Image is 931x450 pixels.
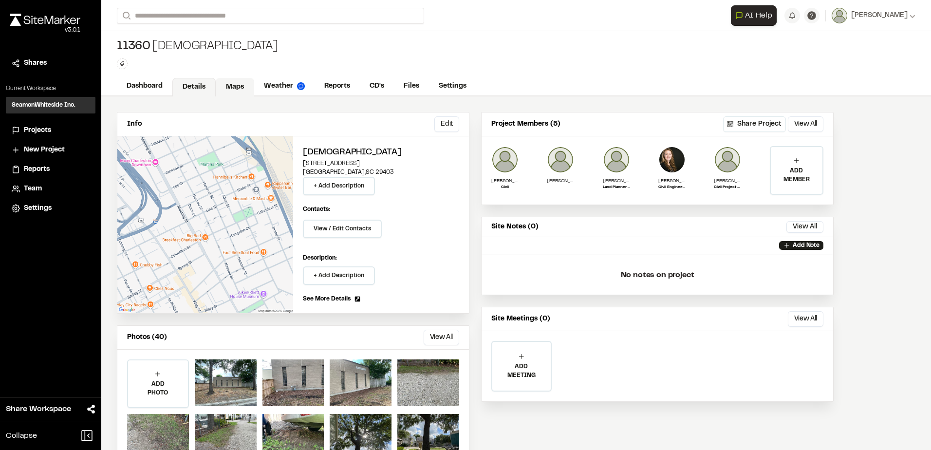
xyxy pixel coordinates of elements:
a: Maps [216,78,254,96]
a: Dashboard [117,77,172,95]
a: Team [12,184,90,194]
a: CD's [360,77,394,95]
span: See More Details [303,295,351,303]
p: Contacts: [303,205,330,214]
button: Open AI Assistant [731,5,777,26]
p: Land Planner III [603,185,630,190]
a: Weather [254,77,315,95]
button: View All [788,116,823,132]
img: Taylor Fletcher [714,146,741,173]
img: Daniel Ethredge [491,146,519,173]
p: ADD MEETING [492,362,551,380]
span: New Project [24,145,65,155]
p: Info [127,119,142,130]
a: Projects [12,125,90,136]
p: [PERSON_NAME] [658,177,686,185]
button: [PERSON_NAME] [832,8,915,23]
img: rebrand.png [10,14,80,26]
img: Sean Gowen [547,146,574,173]
span: 11360 [117,39,150,55]
img: precipai.png [297,82,305,90]
p: [STREET_ADDRESS] [303,159,459,168]
img: Abigail Richardson [658,146,686,173]
button: View All [424,330,459,345]
span: Reports [24,164,50,175]
span: Settings [24,203,52,214]
a: Reports [12,164,90,175]
p: Current Workspace [6,84,95,93]
p: No notes on project [489,260,825,291]
p: Civil Engineering Project Manager [658,185,686,190]
a: Files [394,77,429,95]
button: Share Project [723,116,786,132]
img: User [832,8,847,23]
button: + Add Description [303,177,375,195]
a: Shares [12,58,90,69]
p: Civil Project Coordinator [714,185,741,190]
button: Edit Tags [117,58,128,69]
div: Open AI Assistant [731,5,781,26]
p: Photos (40) [127,332,167,343]
span: Shares [24,58,47,69]
button: Search [117,8,134,24]
span: Share Workspace [6,403,71,415]
span: Projects [24,125,51,136]
button: View / Edit Contacts [303,220,382,238]
a: New Project [12,145,90,155]
p: [PERSON_NAME] [547,177,574,185]
p: [PERSON_NAME] [714,177,741,185]
span: AI Help [745,10,772,21]
div: [DEMOGRAPHIC_DATA] [117,39,278,55]
h2: [DEMOGRAPHIC_DATA] [303,146,459,159]
button: + Add Description [303,266,375,285]
p: Site Meetings (0) [491,314,550,324]
p: Add Note [793,241,819,250]
div: Oh geez...please don't... [10,26,80,35]
p: [PERSON_NAME] [491,177,519,185]
span: [PERSON_NAME] [851,10,908,21]
p: Site Notes (0) [491,222,539,232]
span: Team [24,184,42,194]
a: Settings [12,203,90,214]
a: Settings [429,77,476,95]
span: Collapse [6,430,37,442]
img: Jamie Russell [603,146,630,173]
a: Details [172,78,216,96]
button: View All [788,311,823,327]
a: Reports [315,77,360,95]
p: ADD MEMBER [771,167,822,184]
p: Civil [491,185,519,190]
p: Description: [303,254,459,262]
button: View All [786,221,823,233]
button: Edit [434,116,459,132]
p: [PERSON_NAME] [603,177,630,185]
p: Project Members (5) [491,119,560,130]
p: ADD PHOTO [128,380,188,397]
p: [GEOGRAPHIC_DATA] , SC 29403 [303,168,459,177]
h3: SeamonWhiteside Inc. [12,101,75,110]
